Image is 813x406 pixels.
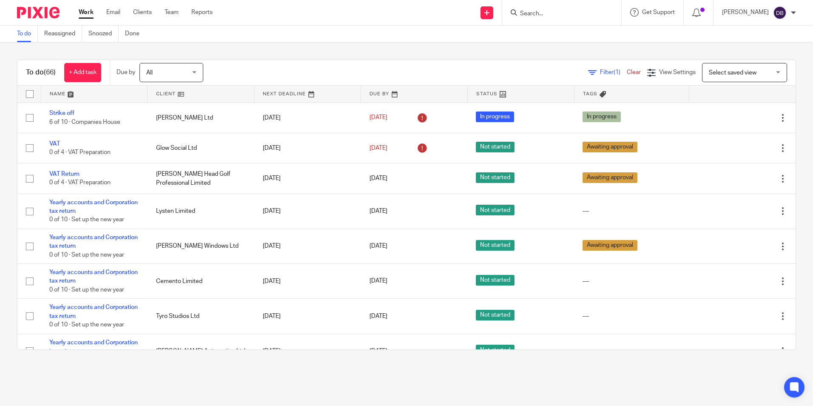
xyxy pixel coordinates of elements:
td: [DATE] [254,163,361,194]
a: VAT [49,141,60,147]
span: Not started [476,310,515,320]
td: [PERSON_NAME] Windows Ltd [148,229,254,263]
span: Awaiting approval [583,142,637,152]
td: [PERSON_NAME] Automotive Ltd [148,334,254,369]
span: 6 of 10 · Companies House [49,119,120,125]
span: [DATE] [370,313,387,319]
span: 0 of 10 · Set up the new year [49,252,124,258]
a: Snoozed [88,26,119,42]
span: Not started [476,345,515,355]
span: Awaiting approval [583,172,637,183]
span: Not started [476,172,515,183]
span: Tags [583,91,597,96]
span: 0 of 10 · Set up the new year [49,217,124,223]
span: Not started [476,275,515,286]
span: 0 of 4 · VAT Preparation [49,180,111,186]
img: svg%3E [773,6,787,20]
a: Strike off [49,110,74,116]
span: View Settings [659,69,696,75]
td: [DATE] [254,299,361,334]
td: Glow Social Ltd [148,133,254,163]
td: [DATE] [254,264,361,299]
a: Yearly accounts and Corporation tax return [49,200,138,214]
p: [PERSON_NAME] [722,8,769,17]
span: Awaiting approval [583,240,637,251]
span: All [146,70,153,76]
td: [DATE] [254,229,361,263]
span: (66) [44,69,56,76]
span: [DATE] [370,243,387,249]
a: Yearly accounts and Corporation tax return [49,340,138,354]
a: Email [106,8,120,17]
td: [DATE] [254,194,361,229]
td: [PERSON_NAME] Head Golf Professional Limited [148,163,254,194]
div: --- [583,312,680,320]
a: + Add task [64,63,101,82]
span: Get Support [642,9,675,15]
span: [DATE] [370,348,387,354]
td: Lysten Limited [148,194,254,229]
a: Reports [191,8,213,17]
span: Not started [476,142,515,152]
a: Yearly accounts and Corporation tax return [49,269,138,284]
div: --- [583,277,680,286]
a: Reassigned [44,26,82,42]
div: --- [583,207,680,215]
span: In progress [583,112,621,122]
span: 0 of 4 · VAT Preparation [49,149,111,155]
td: [PERSON_NAME] Ltd [148,103,254,133]
span: (1) [614,69,620,75]
div: --- [583,347,680,355]
a: Yearly accounts and Corporation tax return [49,234,138,249]
span: [DATE] [370,208,387,214]
a: Done [125,26,146,42]
a: Yearly accounts and Corporation tax return [49,304,138,319]
span: Filter [600,69,627,75]
a: Clear [627,69,641,75]
span: In progress [476,112,514,122]
span: Select saved view [709,70,756,76]
span: 0 of 10 · Set up the new year [49,287,124,293]
span: Not started [476,240,515,251]
span: [DATE] [370,278,387,284]
span: [DATE] [370,115,387,121]
span: Not started [476,205,515,215]
span: [DATE] [370,145,387,151]
a: Team [165,8,179,17]
a: VAT Return [49,171,80,177]
span: 0 of 10 · Set up the new year [49,322,124,328]
img: Pixie [17,7,60,18]
span: [DATE] [370,175,387,181]
input: Search [519,10,596,18]
h1: To do [26,68,56,77]
a: Work [79,8,94,17]
a: Clients [133,8,152,17]
a: To do [17,26,38,42]
td: [DATE] [254,334,361,369]
p: Due by [117,68,135,77]
td: Cemento Limited [148,264,254,299]
td: [DATE] [254,103,361,133]
td: [DATE] [254,133,361,163]
td: Tyro Studios Ltd [148,299,254,334]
